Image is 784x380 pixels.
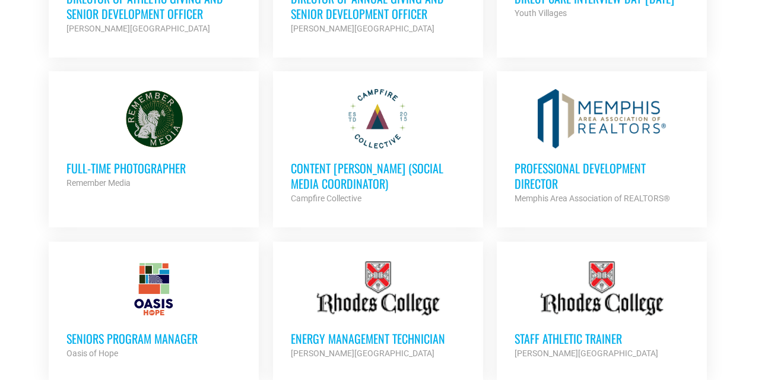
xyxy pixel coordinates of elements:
[515,194,670,203] strong: Memphis Area Association of REALTORS®
[291,194,361,203] strong: Campfire Collective
[515,160,689,191] h3: Professional Development Director
[291,349,434,358] strong: [PERSON_NAME][GEOGRAPHIC_DATA]
[273,242,483,378] a: Energy Management Technician [PERSON_NAME][GEOGRAPHIC_DATA]
[66,24,210,33] strong: [PERSON_NAME][GEOGRAPHIC_DATA]
[515,331,689,346] h3: Staff Athletic Trainer
[497,242,707,378] a: Staff Athletic Trainer [PERSON_NAME][GEOGRAPHIC_DATA]
[66,178,131,188] strong: Remember Media
[49,242,259,378] a: Seniors Program Manager Oasis of Hope
[66,349,118,358] strong: Oasis of Hope
[515,349,658,358] strong: [PERSON_NAME][GEOGRAPHIC_DATA]
[291,160,465,191] h3: Content [PERSON_NAME] (Social Media Coordinator)
[49,71,259,208] a: Full-Time Photographer Remember Media
[515,8,567,18] strong: Youth Villages
[497,71,707,223] a: Professional Development Director Memphis Area Association of REALTORS®
[291,24,434,33] strong: [PERSON_NAME][GEOGRAPHIC_DATA]
[66,331,241,346] h3: Seniors Program Manager
[273,71,483,223] a: Content [PERSON_NAME] (Social Media Coordinator) Campfire Collective
[291,331,465,346] h3: Energy Management Technician
[66,160,241,176] h3: Full-Time Photographer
